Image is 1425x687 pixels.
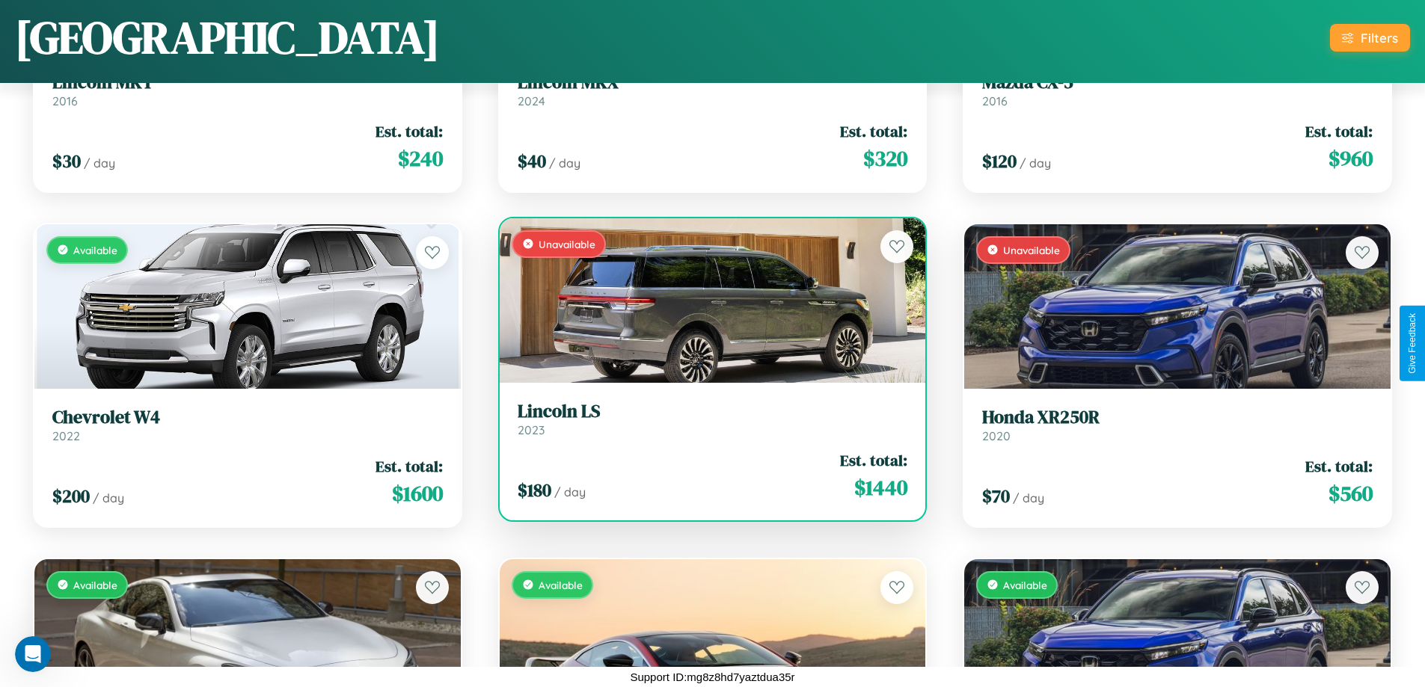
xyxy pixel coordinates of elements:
span: Est. total: [840,449,907,471]
h3: Mazda CX-5 [982,72,1373,93]
div: Give Feedback [1407,313,1418,374]
span: 2022 [52,428,80,443]
span: 2024 [518,93,545,108]
span: / day [84,155,115,170]
h3: Honda XR250R [982,407,1373,428]
span: $ 1600 [392,478,443,508]
span: 2016 [982,93,1008,108]
span: Unavailable [539,238,595,250]
a: Lincoln MKT2016 [52,72,443,108]
span: / day [1020,155,1051,170]
h3: Lincoln LS [518,401,908,422]
span: $ 560 [1329,478,1373,508]
h3: Lincoln MKX [518,72,908,93]
span: $ 40 [518,149,546,173]
span: / day [554,484,586,499]
span: Available [73,579,117,591]
span: 2023 [518,422,545,437]
span: Available [1003,579,1047,591]
span: Unavailable [1003,244,1060,256]
p: Support ID: mg8z8hd7yaztdua35r [630,667,794,687]
span: Est. total: [376,455,443,477]
a: Lincoln MKX2024 [518,72,908,108]
a: Chevrolet W42022 [52,407,443,443]
button: Filters [1330,24,1410,52]
span: $ 120 [982,149,1017,173]
span: $ 240 [398,144,443,173]
span: Est. total: [1305,120,1373,142]
a: Lincoln LS2023 [518,401,908,437]
iframe: Intercom live chat [15,636,51,672]
a: Honda XR250R2020 [982,407,1373,443]
span: $ 320 [863,144,907,173]
span: Est. total: [376,120,443,142]
span: / day [549,155,580,170]
a: Mazda CX-52016 [982,72,1373,108]
span: Available [539,579,583,591]
h3: Lincoln MKT [52,72,443,93]
span: $ 180 [518,478,551,502]
span: Est. total: [840,120,907,142]
span: 2016 [52,93,78,108]
span: / day [1013,490,1044,505]
span: $ 70 [982,484,1010,508]
h3: Chevrolet W4 [52,407,443,428]
span: $ 1440 [854,472,907,502]
div: Filters [1361,30,1398,46]
span: 2020 [982,428,1011,443]
span: Available [73,244,117,256]
span: Est. total: [1305,455,1373,477]
span: $ 30 [52,149,81,173]
span: / day [93,490,124,505]
span: $ 200 [52,484,90,508]
h1: [GEOGRAPHIC_DATA] [15,7,440,68]
span: $ 960 [1329,144,1373,173]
